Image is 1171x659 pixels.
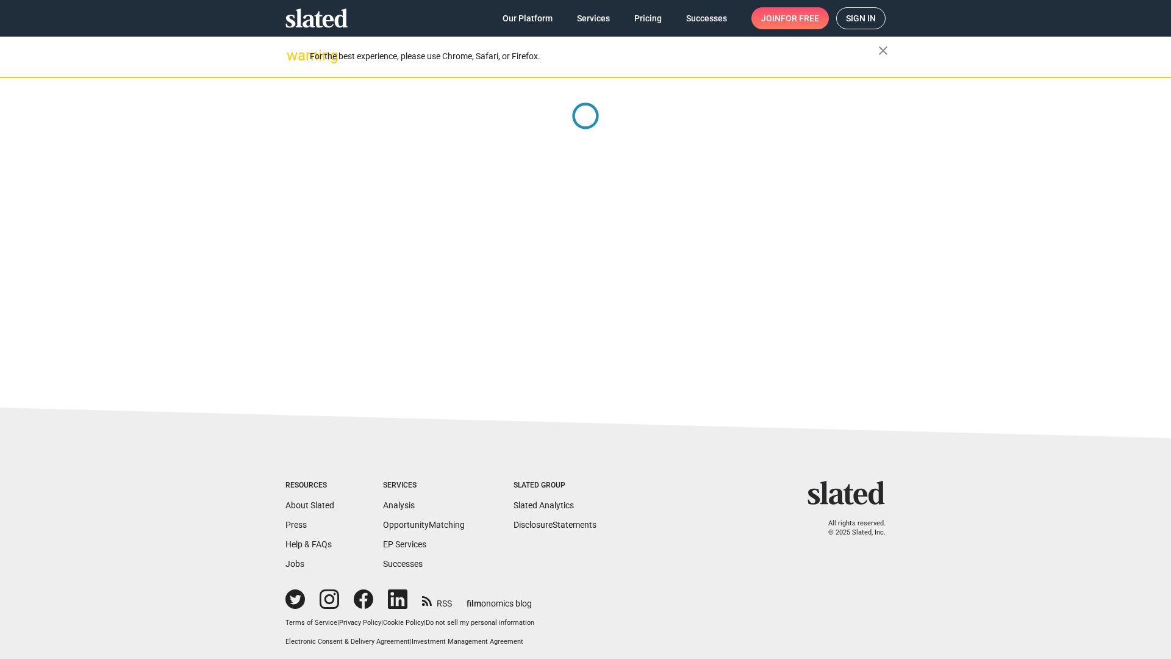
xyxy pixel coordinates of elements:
[846,8,876,29] span: Sign in
[337,619,339,627] span: |
[287,48,301,63] mat-icon: warning
[285,500,334,510] a: About Slated
[412,638,523,646] a: Investment Management Agreement
[577,7,610,29] span: Services
[514,481,596,491] div: Slated Group
[634,7,662,29] span: Pricing
[383,481,465,491] div: Services
[383,619,424,627] a: Cookie Policy
[383,559,423,569] a: Successes
[467,599,481,608] span: film
[514,520,596,530] a: DisclosureStatements
[422,591,452,610] a: RSS
[467,588,532,610] a: filmonomics blog
[426,619,534,628] button: Do not sell my personal information
[625,7,671,29] a: Pricing
[381,619,383,627] span: |
[383,500,415,510] a: Analysis
[285,481,334,491] div: Resources
[339,619,381,627] a: Privacy Policy
[424,619,426,627] span: |
[493,7,562,29] a: Our Platform
[285,520,307,530] a: Press
[285,539,332,549] a: Help & FAQs
[285,619,337,627] a: Terms of Service
[285,559,304,569] a: Jobs
[781,7,819,29] span: for free
[815,519,886,537] p: All rights reserved. © 2025 Slated, Inc.
[383,520,465,530] a: OpportunityMatching
[285,638,410,646] a: Electronic Consent & Delivery Agreement
[410,638,412,646] span: |
[686,7,727,29] span: Successes
[751,7,829,29] a: Joinfor free
[761,7,819,29] span: Join
[676,7,737,29] a: Successes
[383,539,426,549] a: EP Services
[567,7,620,29] a: Services
[503,7,553,29] span: Our Platform
[310,48,878,65] div: For the best experience, please use Chrome, Safari, or Firefox.
[836,7,886,29] a: Sign in
[514,500,574,510] a: Slated Analytics
[876,43,890,58] mat-icon: close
